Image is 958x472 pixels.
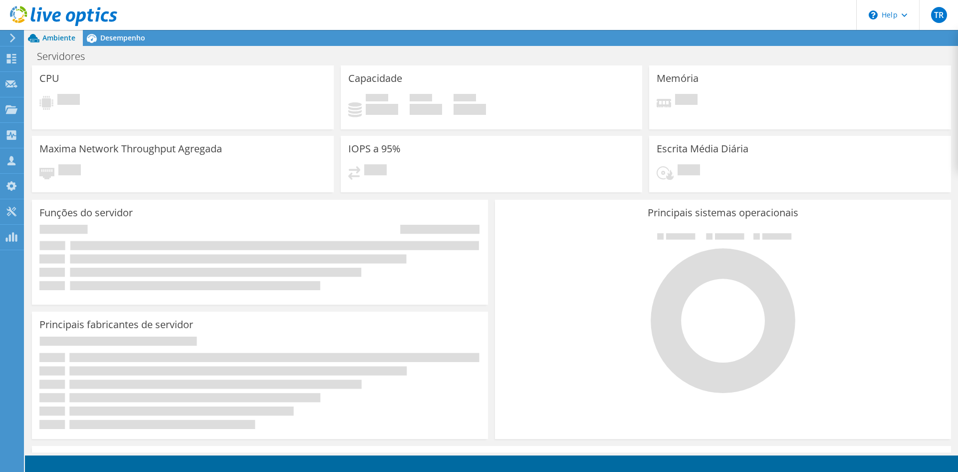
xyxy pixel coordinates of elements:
[39,143,222,154] h3: Maxima Network Throughput Agregada
[348,143,401,154] h3: IOPS a 95%
[678,164,700,178] span: Pendente
[454,94,476,104] span: Total
[657,143,748,154] h3: Escrita Média Diária
[869,10,878,19] svg: \n
[931,7,947,23] span: TR
[32,51,100,62] h1: Servidores
[39,319,193,330] h3: Principais fabricantes de servidor
[454,104,486,115] h4: 0 GiB
[348,73,402,84] h3: Capacidade
[675,94,698,107] span: Pendente
[364,164,387,178] span: Pendente
[42,33,75,42] span: Ambiente
[366,104,398,115] h4: 0 GiB
[58,164,81,178] span: Pendente
[366,94,388,104] span: Usado
[57,94,80,107] span: Pendente
[657,73,699,84] h3: Memória
[100,33,145,42] span: Desempenho
[39,207,133,218] h3: Funções do servidor
[39,73,59,84] h3: CPU
[502,207,944,218] h3: Principais sistemas operacionais
[410,94,432,104] span: Disponível
[410,104,442,115] h4: 0 GiB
